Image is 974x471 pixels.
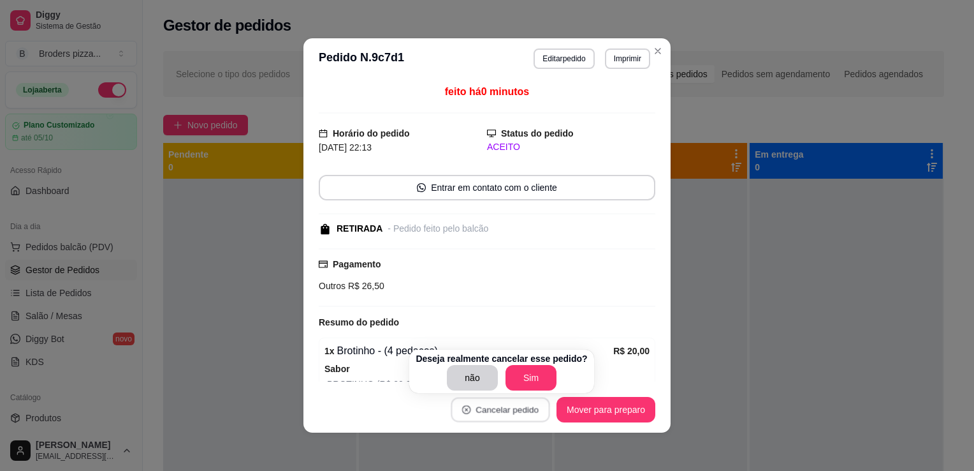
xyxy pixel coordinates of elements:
[324,364,350,374] strong: Sabor
[319,49,404,69] h3: Pedido N. 9c7d1
[505,365,556,391] button: Sim
[501,128,574,138] strong: Status do pedido
[451,398,549,422] button: close-circleCancelar pedido
[333,128,410,138] strong: Horário do pedido
[613,346,650,356] strong: R$ 20,00
[333,259,381,269] strong: Pagamento
[388,222,488,235] div: - Pedido feito pelo balcão
[556,397,655,422] button: Mover para preparo
[319,175,655,200] button: whats-appEntrar em contato com o cliente
[534,49,594,69] button: Editarpedido
[374,379,419,389] span: (R$ 20,00)
[319,129,328,138] span: calendar
[319,142,372,153] span: [DATE] 22:13
[319,281,345,291] span: Outros
[327,379,374,389] span: BROTINHO
[487,129,496,138] span: desktop
[324,343,613,359] div: Brotinho - (4 pedaços)
[324,346,335,356] strong: 1 x
[345,281,384,291] span: R$ 26,50
[648,41,668,61] button: Close
[319,260,328,269] span: credit-card
[417,183,426,192] span: whats-app
[445,86,529,97] span: feito há 0 minutos
[416,352,587,365] p: Deseja realmente cancelar esse pedido?
[605,49,650,69] button: Imprimir
[487,140,655,154] div: ACEITO
[462,405,471,414] span: close-circle
[319,317,399,327] strong: Resumo do pedido
[447,365,498,391] button: não
[337,222,382,235] div: RETIRADA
